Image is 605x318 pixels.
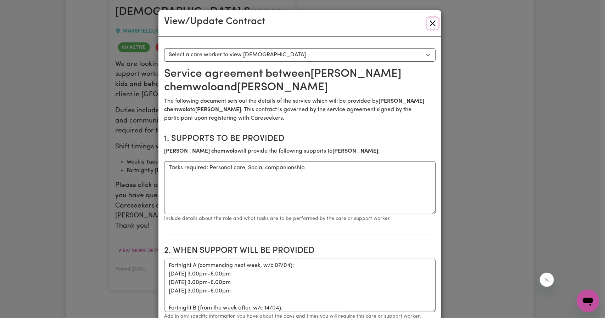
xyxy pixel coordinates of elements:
b: [PERSON_NAME] [195,107,241,113]
textarea: Tasks required: Personal care, Social companionship [164,161,436,214]
b: [PERSON_NAME] chemwolo [164,148,237,154]
h2: 2. When support will be provided [164,246,436,256]
iframe: Button to launch messaging window [577,290,599,312]
h2: 1. Supports to be provided [164,134,436,144]
p: will provide the following supports to : [164,147,436,155]
textarea: Fortnight A (commencing next week, w/c 07/04): [DATE] 3.00pm-6.00pm [DATE] 3.00pm-6.00pm [DATE] 3... [164,259,436,312]
h2: Service agreement between [PERSON_NAME] chemwolo and [PERSON_NAME] [164,67,436,95]
iframe: Close message [540,273,554,287]
h3: View/Update Contract [164,16,265,28]
button: Close [427,18,438,29]
p: The following document sets out the details of the service which will be provided by to . This co... [164,97,436,123]
span: Need any help? [4,5,43,11]
b: [PERSON_NAME] [332,148,378,154]
small: Include details about the role and what tasks are to be performed by the care or support worker [164,216,390,221]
